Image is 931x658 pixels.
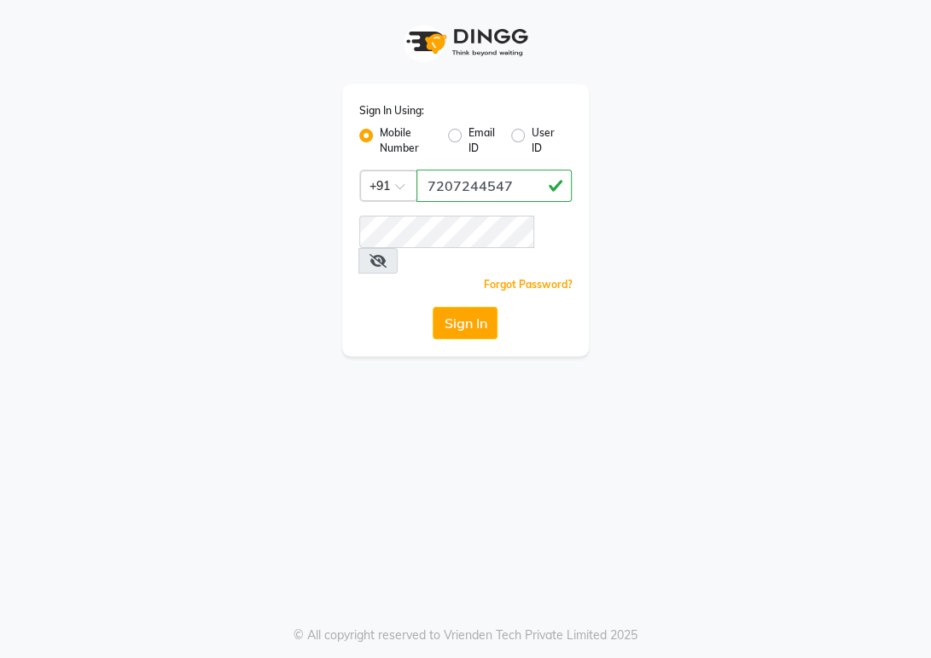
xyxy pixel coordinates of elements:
label: Email ID [468,125,498,156]
button: Sign In [433,307,498,339]
a: Forgot Password? [483,278,572,291]
label: Sign In Using: [359,103,424,118]
label: User ID [532,125,558,156]
label: Mobile Number [380,125,434,156]
img: logo1.svg [397,17,533,67]
input: Username [359,216,534,248]
input: Username [416,170,573,202]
